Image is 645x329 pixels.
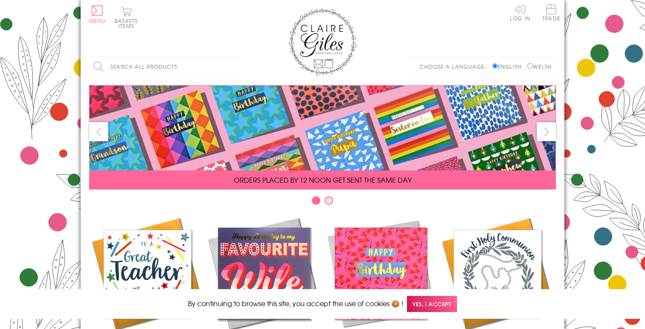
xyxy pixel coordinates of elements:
label: Welsh [527,63,552,70]
button: Carousel Page 1 (Current Slide) [312,196,320,205]
button: next [537,122,556,141]
span: Yes, I accept [407,296,457,312]
input: English [492,63,498,69]
button: Menu [89,6,106,23]
span: Trade [542,4,560,21]
input: Search all products [89,57,238,76]
p: Choose a language: [420,63,491,70]
a: Trade [542,4,560,22]
img: Claire Giles Greetings Cards [289,8,356,75]
label: English [492,63,526,70]
div: Carousel Pagination [89,196,556,209]
input: Welsh [527,63,533,69]
input: Search [229,57,238,76]
button: Basket0 items [115,7,138,28]
span: Menu [89,17,106,25]
span: ORDERS PLACED BY 12 NOON GET SENT THE SAME DAY [234,175,412,185]
a: Log In [510,4,530,21]
button: Carousel Page 2 [325,196,333,205]
span: 0 items [118,17,138,30]
button: prev [89,122,108,141]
